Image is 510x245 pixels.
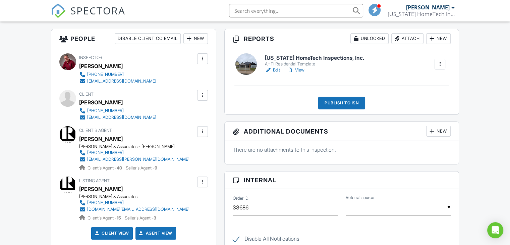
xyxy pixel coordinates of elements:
[87,115,156,120] div: [EMAIL_ADDRESS][DOMAIN_NAME]
[51,9,125,23] a: SPECTORA
[265,61,364,67] div: AHTI Residential Template
[87,72,124,77] div: [PHONE_NUMBER]
[225,122,459,141] h3: Additional Documents
[51,29,216,48] h3: People
[79,128,112,133] span: Client's Agent
[70,3,125,17] span: SPECTORA
[225,171,459,189] h3: Internal
[126,165,157,170] span: Seller's Agent -
[79,184,123,194] a: [PERSON_NAME]
[79,92,94,97] span: Client
[79,107,156,114] a: [PHONE_NUMBER]
[87,200,124,205] div: [PHONE_NUMBER]
[79,134,123,144] a: [PERSON_NAME]
[87,150,124,155] div: [PHONE_NUMBER]
[79,199,189,206] a: [PHONE_NUMBER]
[225,29,459,48] h3: Reports
[233,146,451,153] p: There are no attachments to this inspection.
[233,236,299,244] label: Disable All Notifications
[388,11,455,17] div: Arkansas HomeTech Inspections, Inc.
[79,97,123,107] div: [PERSON_NAME]
[51,3,66,18] img: The Best Home Inspection Software - Spectora
[117,215,121,220] strong: 15
[155,165,157,170] strong: 9
[87,79,156,84] div: [EMAIL_ADDRESS][DOMAIN_NAME]
[391,33,423,44] div: Attach
[265,55,364,67] a: [US_STATE] HomeTech Inspections, Inc. AHTI Residential Template
[79,194,195,199] div: [PERSON_NAME] & Associates
[138,230,172,237] a: Agent View
[154,215,156,220] strong: 3
[487,222,503,238] div: Open Intercom Messenger
[88,215,122,220] span: Client's Agent -
[79,55,102,60] span: Inspector
[87,108,124,113] div: [PHONE_NUMBER]
[346,195,374,201] label: Referral source
[87,157,189,162] div: [EMAIL_ADDRESS][PERSON_NAME][DOMAIN_NAME]
[79,149,189,156] a: [PHONE_NUMBER]
[426,33,451,44] div: New
[88,165,123,170] span: Client's Agent -
[350,33,389,44] div: Unlocked
[318,97,365,109] div: Publish to ISN
[183,33,208,44] div: New
[265,55,364,61] h6: [US_STATE] HomeTech Inspections, Inc.
[406,4,450,11] div: [PERSON_NAME]
[125,215,156,220] span: Seller's Agent -
[79,144,195,149] div: [PERSON_NAME] & Associates - [PERSON_NAME]
[87,207,189,212] div: [DOMAIN_NAME][EMAIL_ADDRESS][DOMAIN_NAME]
[79,71,156,78] a: [PHONE_NUMBER]
[79,78,156,85] a: [EMAIL_ADDRESS][DOMAIN_NAME]
[94,230,129,237] a: Client View
[229,4,363,17] input: Search everything...
[426,126,451,137] div: New
[79,178,110,183] span: Listing Agent
[287,67,304,73] a: View
[79,61,123,71] div: [PERSON_NAME]
[117,165,122,170] strong: 40
[233,195,248,201] label: Order ID
[265,67,280,73] a: Edit
[79,114,156,121] a: [EMAIL_ADDRESS][DOMAIN_NAME]
[115,33,181,44] div: Disable Client CC Email
[79,156,189,163] a: [EMAIL_ADDRESS][PERSON_NAME][DOMAIN_NAME]
[79,206,189,213] a: [DOMAIN_NAME][EMAIL_ADDRESS][DOMAIN_NAME]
